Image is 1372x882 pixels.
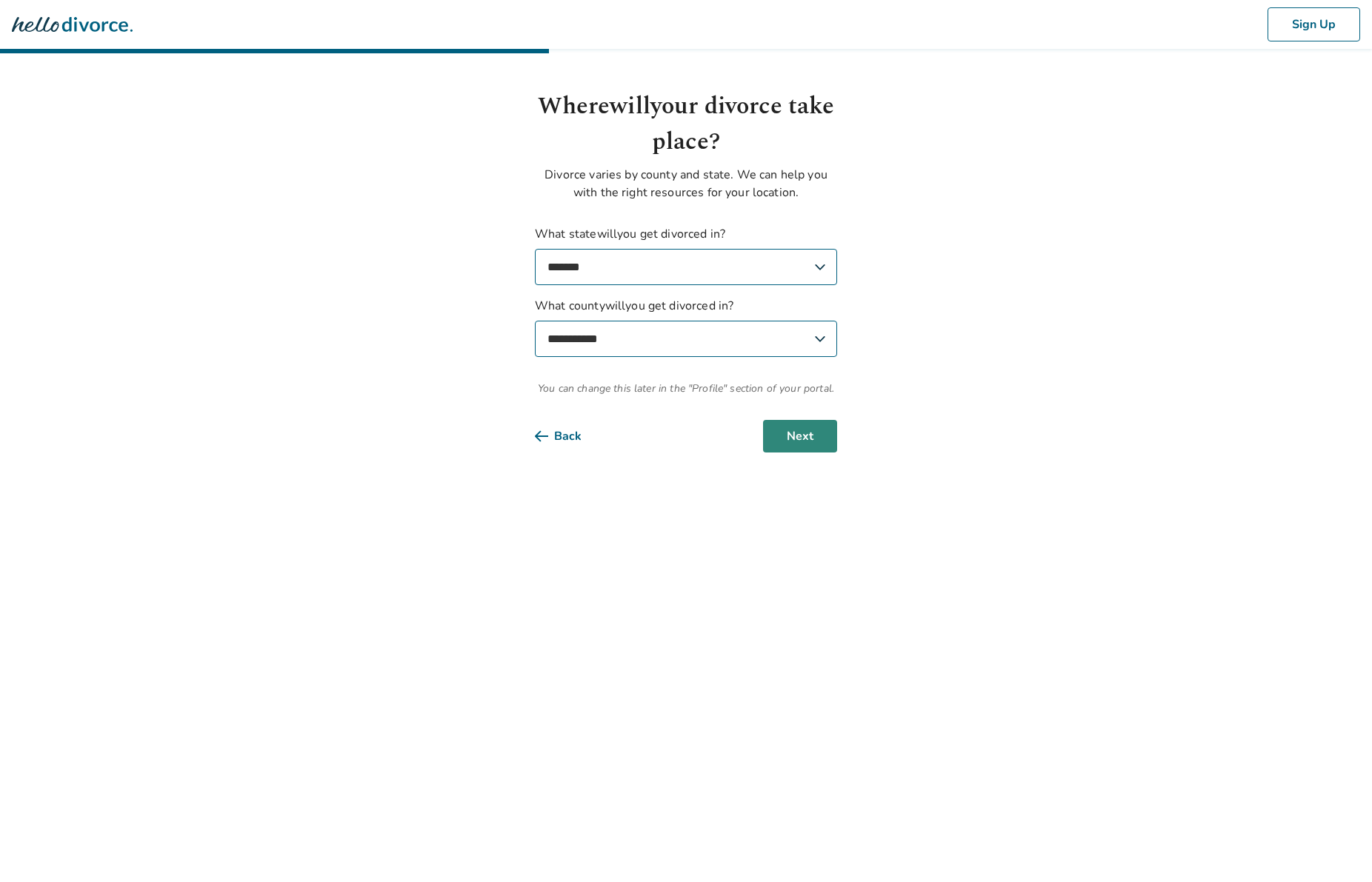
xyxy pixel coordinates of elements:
span: You can change this later in the "Profile" section of your portal. [535,381,837,396]
select: What countywillyou get divorced in? [535,321,837,357]
button: Next [763,420,837,452]
label: What county will you get divorced in? [535,297,837,357]
select: What statewillyou get divorced in? [535,249,837,285]
button: Back [535,420,605,452]
label: What state will you get divorced in? [535,225,837,285]
p: Divorce varies by county and state. We can help you with the right resources for your location. [535,166,837,201]
h1: Where will your divorce take place? [535,89,837,160]
iframe: Chat Widget [1298,811,1372,882]
button: Sign Up [1268,7,1360,41]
